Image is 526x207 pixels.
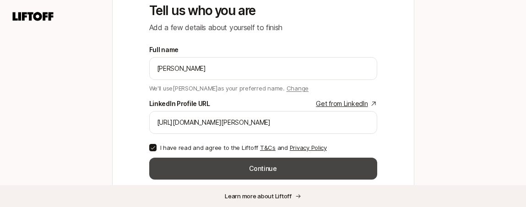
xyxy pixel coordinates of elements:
p: I have read and agree to the Liftoff and [160,143,327,152]
span: Change [287,85,309,92]
p: We'll use [PERSON_NAME] as your preferred name. [149,82,309,93]
div: LinkedIn Profile URL [149,98,210,109]
button: Learn more about Liftoff [217,188,309,204]
input: e.g. https://www.linkedin.com/in/melanie-perkins [157,117,369,128]
input: e.g. Melanie Perkins [157,63,369,74]
button: Continue [149,158,377,180]
a: Privacy Policy [290,144,327,151]
a: T&Cs [260,144,276,151]
button: I have read and agree to the Liftoff T&Cs and Privacy Policy [149,144,157,151]
a: Get from LinkedIn [316,98,377,109]
p: Tell us who you are [149,3,377,18]
p: Add a few details about yourself to finish [149,21,377,33]
label: Full name [149,44,179,55]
